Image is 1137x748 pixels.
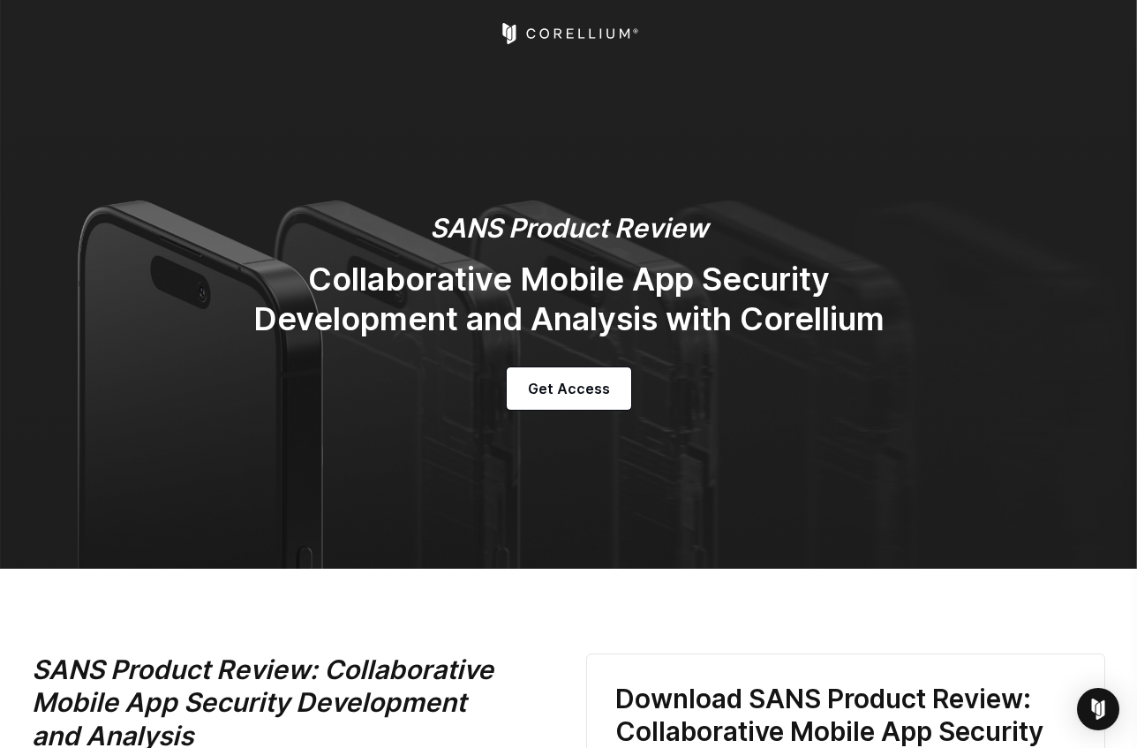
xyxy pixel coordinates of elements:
a: Corellium Home [499,23,639,44]
span: Get Access [528,378,610,399]
h2: Collaborative Mobile App Security Development and Analysis with Corellium [215,260,922,339]
em: SANS Product Review [430,212,708,244]
a: Get Access [507,367,631,410]
div: Open Intercom Messenger [1077,688,1119,730]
